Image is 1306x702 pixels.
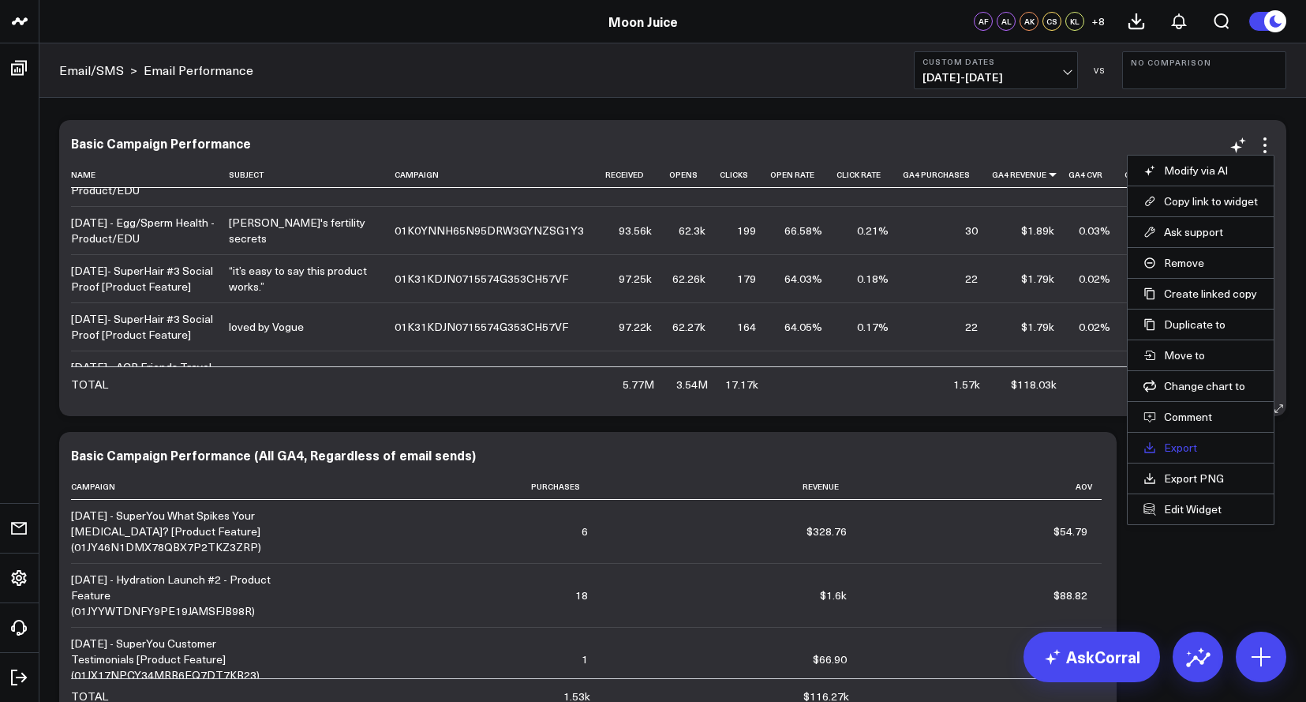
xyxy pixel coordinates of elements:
[737,271,756,287] div: 179
[903,162,992,188] th: Ga4 Purchases
[229,263,380,295] div: “it’s easy to say this product works.”
[71,508,274,555] div: [DATE] - SuperYou What Spikes Your [MEDICAL_DATA]? [Product Feature] (01JY46N1DMX78QBX7P2TKZ3ZRP)
[71,377,108,392] div: TOTAL
[679,223,705,238] div: 62.3k
[619,223,652,238] div: 93.56k
[1143,225,1258,239] button: Ask support
[395,271,568,287] div: 01K31KDJN0715574G353CH57VF
[922,71,1069,84] span: [DATE] - [DATE]
[857,223,889,238] div: 0.21%
[1079,223,1110,238] div: 0.03%
[59,62,124,79] a: Email/SMS
[836,162,903,188] th: Click Rate
[1143,471,1258,486] a: Export PNG
[1021,223,1054,238] div: $1.89k
[672,319,705,335] div: 62.27k
[229,215,380,246] div: [PERSON_NAME]'s fertility secrets
[1020,12,1038,31] div: AK
[1053,524,1087,539] div: $54.79
[1143,287,1258,301] button: Create linked copy
[619,271,652,287] div: 97.25k
[676,377,708,392] div: 3.54M
[737,223,756,238] div: 199
[71,359,215,391] div: [DATE] - ACB Friends Travel - Product Feature/Vibe
[1143,194,1258,208] button: Copy link to widget
[1143,441,1258,455] a: Export
[1011,377,1057,392] div: $118.03k
[770,162,836,188] th: Open Rate
[71,311,215,343] div: [DATE]- SuperHair #3 Social Proof [Product Feature]
[1091,16,1105,27] span: + 8
[857,319,889,335] div: 0.17%
[820,588,847,603] div: $1.6k
[602,474,860,500] th: Revenue
[71,162,229,188] th: Name
[1143,502,1258,516] button: Edit Widget
[1021,319,1054,335] div: $1.79k
[965,223,978,238] div: 30
[71,474,288,500] th: Campaign
[672,271,705,287] div: 62.26k
[575,588,588,603] div: 18
[1143,163,1258,178] button: Modify via AI
[608,13,678,30] a: Moon Juice
[71,263,215,295] div: [DATE]- SuperHair #3 Social Proof [Product Feature]
[666,162,720,188] th: Opens
[1023,632,1160,682] a: AskCorral
[965,271,978,287] div: 22
[1143,317,1258,332] button: Duplicate to
[857,271,889,287] div: 0.18%
[914,51,1078,89] button: Custom Dates[DATE]-[DATE]
[1068,162,1125,188] th: Ga4 Cvr
[623,377,654,392] div: 5.77M
[59,62,137,79] div: >
[619,319,652,335] div: 97.22k
[1143,256,1258,270] button: Remove
[71,636,274,683] div: [DATE] - SuperYou Customer Testimonials [Product Feature] (01JX17NPCY34MRB6EQ7DT7KB23)
[395,319,568,335] div: 01K31KDJN0715574G353CH57VF
[784,223,822,238] div: 66.58%
[784,319,822,335] div: 64.05%
[953,377,980,392] div: 1.57k
[1079,271,1110,287] div: 0.02%
[1021,271,1054,287] div: $1.79k
[1143,348,1258,362] button: Move to
[144,62,253,79] a: Email Performance
[1143,379,1258,393] button: Change chart to
[605,162,666,188] th: Received
[1122,51,1286,89] button: No Comparison
[1042,12,1061,31] div: CS
[1086,66,1114,75] div: VS
[922,57,1069,66] b: Custom Dates
[992,162,1068,188] th: Ga4 Revenue
[288,474,602,500] th: Purchases
[737,319,756,335] div: 164
[806,524,847,539] div: $328.76
[395,223,584,238] div: 01K0YNNH65N95DRW3GYNZSG1Y3
[974,12,993,31] div: AF
[1065,12,1084,31] div: KL
[1143,410,1258,424] button: Comment
[71,446,476,464] div: Basic Campaign Performance (All GA4, Regardless of email sends)
[725,377,758,392] div: 17.17k
[1079,319,1110,335] div: 0.02%
[71,215,215,246] div: [DATE] - Egg/Sperm Health - Product/EDU
[71,572,274,619] div: [DATE] - Hydration Launch #2 - Product Feature (01JYYWTDNFY9PE19JAMSFJB98R)
[582,524,588,539] div: 6
[784,271,822,287] div: 64.03%
[813,651,847,667] div: $66.90
[1053,588,1087,603] div: $88.82
[965,319,978,335] div: 22
[861,474,1102,500] th: Aov
[1125,162,1181,188] th: Ga4 Aov
[229,162,395,188] th: Subject
[229,319,304,335] div: loved by Vogue
[582,651,588,667] div: 1
[1131,58,1278,67] b: No Comparison
[71,134,251,152] div: Basic Campaign Performance
[720,162,770,188] th: Clicks
[997,12,1016,31] div: AL
[395,162,605,188] th: Campaign
[1088,12,1107,31] button: +8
